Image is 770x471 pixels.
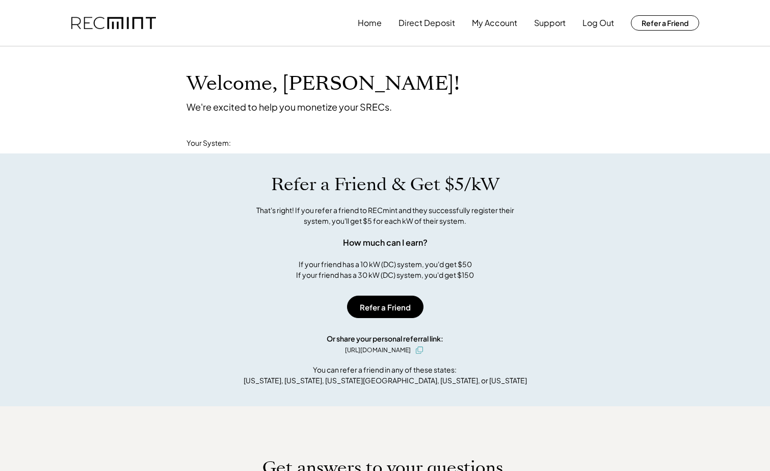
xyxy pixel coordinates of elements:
div: That's right! If you refer a friend to RECmint and they successfully register their system, you'l... [245,205,525,226]
button: Log Out [582,13,614,33]
img: recmint-logotype%403x.png [71,17,156,30]
button: Refer a Friend [631,15,699,31]
div: You can refer a friend in any of these states: [US_STATE], [US_STATE], [US_STATE][GEOGRAPHIC_DATA... [244,364,527,386]
button: My Account [472,13,517,33]
button: Refer a Friend [347,296,423,318]
button: Home [358,13,382,33]
div: We're excited to help you monetize your SRECs. [187,101,392,113]
button: click to copy [413,344,426,356]
div: Or share your personal referral link: [327,333,443,344]
div: How much can I earn? [343,237,428,249]
button: Support [534,13,566,33]
h1: Welcome, [PERSON_NAME]! [187,72,460,96]
div: [URL][DOMAIN_NAME] [345,346,411,355]
div: Your System: [187,138,231,148]
h1: Refer a Friend & Get $5/kW [271,174,499,195]
button: Direct Deposit [399,13,455,33]
div: If your friend has a 10 kW (DC) system, you'd get $50 If your friend has a 30 kW (DC) system, you... [296,259,474,280]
